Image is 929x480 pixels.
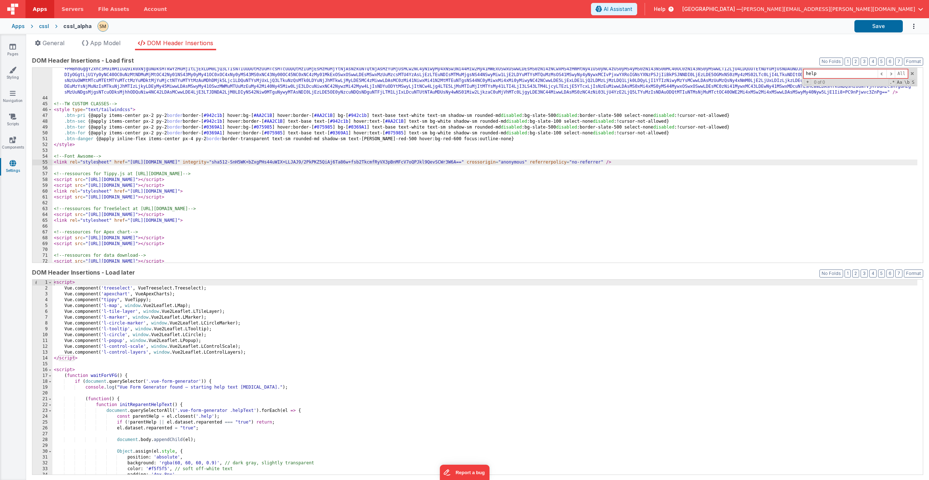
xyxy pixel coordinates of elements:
button: Save [854,20,903,32]
span: Servers [61,5,83,13]
div: 19 [32,385,52,390]
button: No Folds [819,58,843,66]
div: 22 [32,402,52,408]
button: 6 [886,58,894,66]
span: Search In Selection [911,79,915,86]
div: 65 [32,218,52,224]
span: Apps [33,5,47,13]
div: 16 [32,367,52,373]
div: 2 [32,286,52,291]
div: 51 [32,136,52,142]
div: 20 [32,390,52,396]
button: 7 [895,58,902,66]
div: cssl_alpha [63,23,92,30]
div: 1 [32,280,52,286]
button: 7 [895,269,902,278]
div: 13 [32,350,52,355]
span: [PERSON_NAME][EMAIL_ADDRESS][PERSON_NAME][DOMAIN_NAME] [742,5,915,13]
div: 23 [32,408,52,414]
div: 61 [32,194,52,200]
div: 6 [32,309,52,315]
button: No Folds [819,269,843,278]
div: 3 [32,291,52,297]
div: 15 [32,361,52,367]
span: Whole Word Search [904,79,910,86]
span: General [43,39,64,47]
div: 25 [32,420,52,425]
div: 33 [32,466,52,472]
div: 28 [32,437,52,443]
div: 9 [32,326,52,332]
div: 12 [32,344,52,350]
div: 62 [32,200,52,206]
button: 6 [886,269,894,278]
div: Apps [12,23,25,30]
div: 32 [32,460,52,466]
button: 2 [852,58,859,66]
div: 69 [32,241,52,247]
div: 52 [32,142,52,148]
button: 5 [878,269,885,278]
div: 10 [32,332,52,338]
div: 18 [32,379,52,385]
div: 54 [32,154,52,160]
div: 55 [32,160,52,165]
input: Search for [803,69,878,78]
button: Format [904,58,923,66]
button: 3 [861,269,868,278]
iframe: Marker.io feedback button [440,465,489,480]
button: 4 [869,269,877,278]
span: DOM Header Insertions [147,39,213,47]
div: 17 [32,373,52,379]
div: 68 [32,235,52,241]
div: 4 [32,297,52,303]
div: 63 [32,206,52,212]
button: [GEOGRAPHIC_DATA] — [PERSON_NAME][EMAIL_ADDRESS][PERSON_NAME][DOMAIN_NAME] [682,5,923,13]
div: 49 [32,125,52,130]
div: 50 [32,130,52,136]
span: Toggel Replace mode [804,79,811,85]
div: 5 [32,303,52,309]
button: Options [903,19,917,34]
div: 14 [32,355,52,361]
span: Help [654,5,666,13]
button: Format [904,269,923,278]
div: 11 [32,338,52,344]
button: 2 [852,269,859,278]
div: 45 [32,101,52,107]
div: 58 [32,177,52,183]
button: 5 [878,58,885,66]
div: 56 [32,165,52,171]
button: AI Assistant [591,3,637,15]
div: 53 [32,148,52,154]
div: 64 [32,212,52,218]
div: 31 [32,455,52,460]
span: DOM Header Insertions - Load first [32,56,134,65]
div: cssl [39,23,49,30]
div: 30 [32,449,52,455]
div: 46 [32,107,52,113]
span: Alt-Enter [895,69,908,78]
span: DOM Header Insertions - Load later [32,268,135,277]
div: 44 [32,95,52,101]
span: App Model [90,39,120,47]
span: AI Assistant [604,5,632,13]
div: 7 [32,315,52,320]
button: 1 [845,58,851,66]
div: 60 [32,189,52,194]
div: 72 [32,259,52,264]
span: [GEOGRAPHIC_DATA] — [682,5,742,13]
div: 59 [32,183,52,189]
div: 24 [32,414,52,420]
div: 67 [32,229,52,235]
div: 48 [32,119,52,125]
button: 3 [861,58,868,66]
button: 4 [869,58,877,66]
img: e9616e60dfe10b317d64a5e98ec8e357 [98,21,108,31]
div: 8 [32,320,52,326]
div: 29 [32,443,52,449]
div: 21 [32,396,52,402]
div: 34 [32,472,52,478]
div: 27 [32,431,52,437]
div: 57 [32,171,52,177]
